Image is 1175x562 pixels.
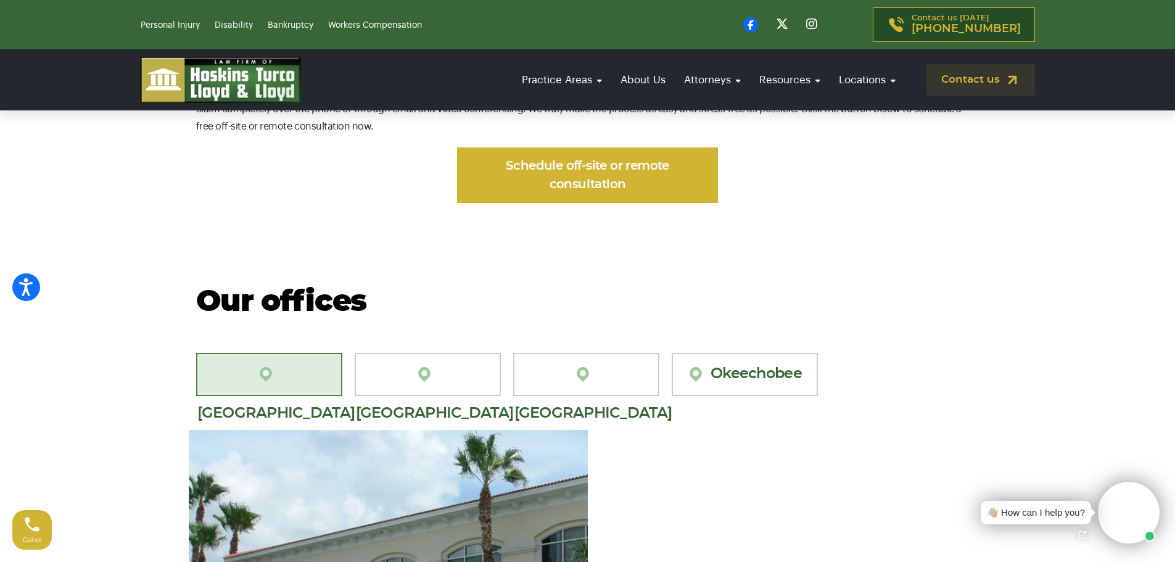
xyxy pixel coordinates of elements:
span: [PHONE_NUMBER] [912,23,1021,35]
a: Okeechobee [672,353,818,396]
a: Workers Compensation [328,21,422,30]
div: 👋🏼 How can I help you? [987,506,1085,520]
a: Contact us [DATE][PHONE_NUMBER] [873,7,1035,42]
a: Resources [753,62,827,97]
img: location [687,365,711,383]
a: Contact us [926,64,1035,96]
a: Personal Injury [141,21,200,30]
a: Practice Areas [516,62,608,97]
a: Schedule off-site or remote consultation [457,147,718,203]
a: [GEOGRAPHIC_DATA] [513,353,659,396]
a: Attorneys [678,62,747,97]
img: location [416,365,439,383]
a: About Us [614,62,672,97]
a: Locations [833,62,902,97]
p: Contact us [DATE] [912,14,1021,35]
img: logo [141,57,301,103]
img: location [574,365,598,383]
img: location [257,365,281,383]
a: Open chat [1070,522,1095,548]
h2: Our offices [196,286,979,319]
a: Bankruptcy [268,21,313,30]
a: [GEOGRAPHIC_DATA][PERSON_NAME] [355,353,501,396]
a: [GEOGRAPHIC_DATA][PERSON_NAME] [196,353,342,396]
span: Call us [23,537,42,543]
a: Disability [215,21,253,30]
